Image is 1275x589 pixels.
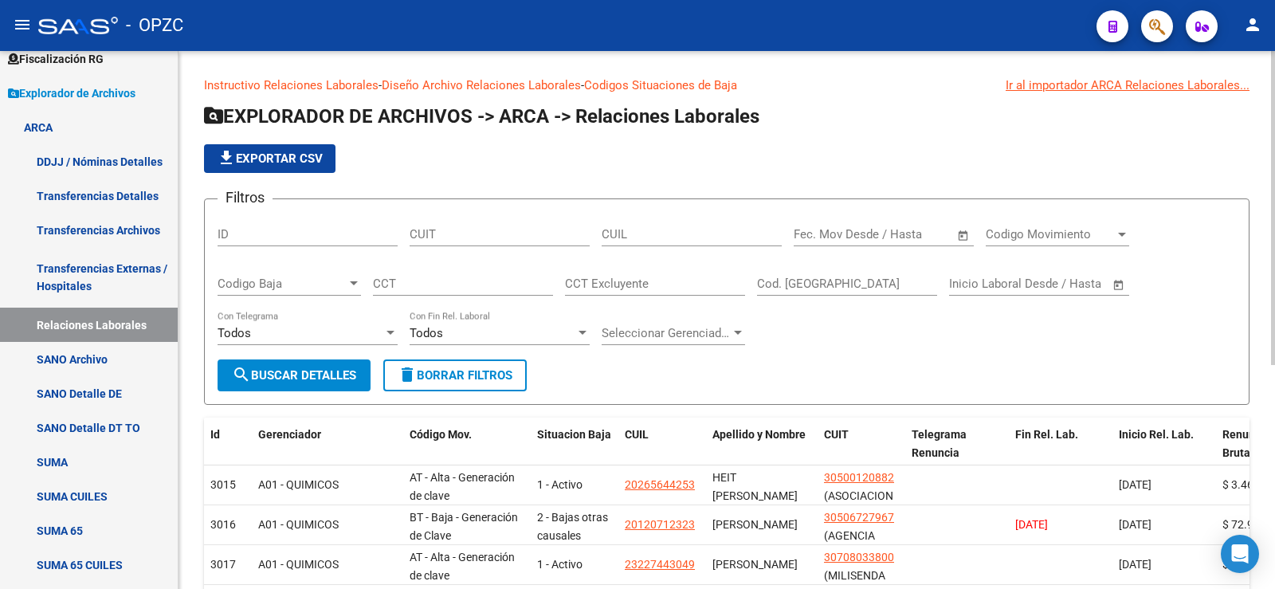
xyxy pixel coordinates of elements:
span: - OPZC [126,8,183,43]
span: 20120712323 [625,518,695,531]
span: 30708033800 [824,551,894,563]
span: HEIT JUAN VICTOR [712,471,798,502]
span: AT - Alta - Generación de clave [410,551,515,582]
span: 2 - Bajas otras causales [537,511,608,542]
span: CUIT [824,428,849,441]
span: Telegrama Renuncia [912,428,967,459]
input: Fecha fin [873,227,950,241]
span: CUIL [625,428,649,441]
span: Fiscalización RG [8,50,104,68]
input: Fecha inicio [949,277,1014,291]
button: Borrar Filtros [383,359,527,391]
span: Todos [218,326,251,340]
span: 30506727967 [824,511,894,524]
span: Seleccionar Gerenciador [602,326,731,340]
span: Gerenciador [258,428,321,441]
span: Inicio Rel. Lab. [1119,428,1194,441]
a: Codigos Situaciones de Baja [584,78,737,92]
datatable-header-cell: Id [204,418,252,488]
datatable-header-cell: Código Mov. [403,418,531,488]
span: Explorador de Archivos [8,84,135,102]
span: AT - Alta - Generación de clave [410,471,515,502]
span: [DATE] [1119,478,1151,491]
datatable-header-cell: Apellido y Nombre [706,418,818,488]
span: A01 - QUIMICOS [258,478,339,491]
h3: Filtros [218,187,273,209]
input: Fecha inicio [794,227,858,241]
datatable-header-cell: CUIL [618,418,706,488]
span: Buscar Detalles [232,368,356,383]
span: Borrar Filtros [398,368,512,383]
span: Fin Rel. Lab. [1015,428,1078,441]
span: [DATE] [1119,558,1151,571]
span: LANGO NESTOR OSCAR [712,518,798,531]
span: A01 - QUIMICOS [258,518,339,531]
div: Ir al importador ARCA Relaciones Laborales... [1006,77,1249,94]
span: EXPLORADOR DE ARCHIVOS -> ARCA -> Relaciones Laborales [204,105,759,128]
span: ROJAS GERARDO ALBERTO [712,558,798,571]
span: 23227443049 [625,558,695,571]
span: Situacion Baja [537,428,611,441]
span: Id [210,428,220,441]
button: Open calendar [955,226,973,245]
span: 3017 [210,558,236,571]
span: Todos [410,326,443,340]
span: (ASOCIACION DE COOP ARG COOP) [824,489,895,539]
div: Open Intercom Messenger [1221,535,1259,573]
datatable-header-cell: Telegrama Renuncia [905,418,1009,488]
datatable-header-cell: Inicio Rel. Lab. [1112,418,1216,488]
mat-icon: file_download [217,148,236,167]
datatable-header-cell: Gerenciador [252,418,403,488]
mat-icon: person [1243,15,1262,34]
button: Exportar CSV [204,144,335,173]
mat-icon: menu [13,15,32,34]
input: Fecha fin [1028,277,1105,291]
a: Diseño Archivo Relaciones Laborales [382,78,581,92]
mat-icon: delete [398,365,417,384]
datatable-header-cell: Fin Rel. Lab. [1009,418,1112,488]
span: A01 - QUIMICOS [258,558,339,571]
button: Buscar Detalles [218,359,371,391]
span: Codigo Movimiento [986,227,1115,241]
button: Open calendar [1110,276,1128,294]
datatable-header-cell: CUIT [818,418,905,488]
p: - - [204,77,1249,94]
span: 20265644253 [625,478,695,491]
span: 30500120882 [824,471,894,484]
span: Codigo Baja [218,277,347,291]
span: Código Mov. [410,428,472,441]
span: 3016 [210,518,236,531]
datatable-header-cell: Situacion Baja [531,418,618,488]
span: BT - Baja - Generación de Clave [410,511,518,542]
span: 1 - Activo [537,478,583,491]
span: Apellido y Nombre [712,428,806,441]
span: [DATE] [1119,518,1151,531]
mat-icon: search [232,365,251,384]
a: Instructivo Relaciones Laborales [204,78,379,92]
span: (AGENCIA MARITIMA DULCE S A) [824,529,881,579]
span: 3015 [210,478,236,491]
span: Exportar CSV [217,151,323,166]
span: 1 - Activo [537,558,583,571]
span: [DATE] [1015,518,1048,531]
